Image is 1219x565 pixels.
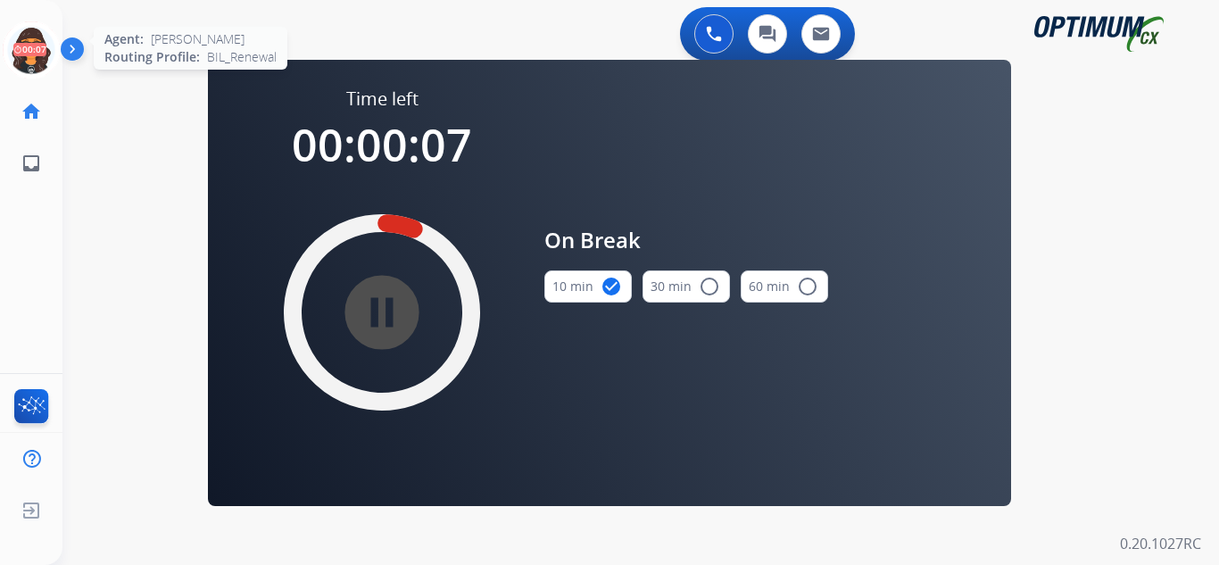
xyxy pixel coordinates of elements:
span: [PERSON_NAME] [151,30,245,48]
mat-icon: home [21,101,42,122]
mat-icon: pause_circle_filled [371,302,393,323]
button: 60 min [741,270,828,303]
mat-icon: radio_button_unchecked [699,276,720,297]
span: BIL_Renewal [207,48,277,66]
span: Agent: [104,30,144,48]
mat-icon: radio_button_unchecked [797,276,818,297]
mat-icon: check_circle [601,276,622,297]
span: Routing Profile: [104,48,200,66]
button: 30 min [643,270,730,303]
mat-icon: inbox [21,153,42,174]
p: 0.20.1027RC [1120,533,1201,554]
span: Time left [346,87,419,112]
button: 10 min [544,270,632,303]
span: On Break [544,224,828,256]
span: 00:00:07 [292,114,472,175]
